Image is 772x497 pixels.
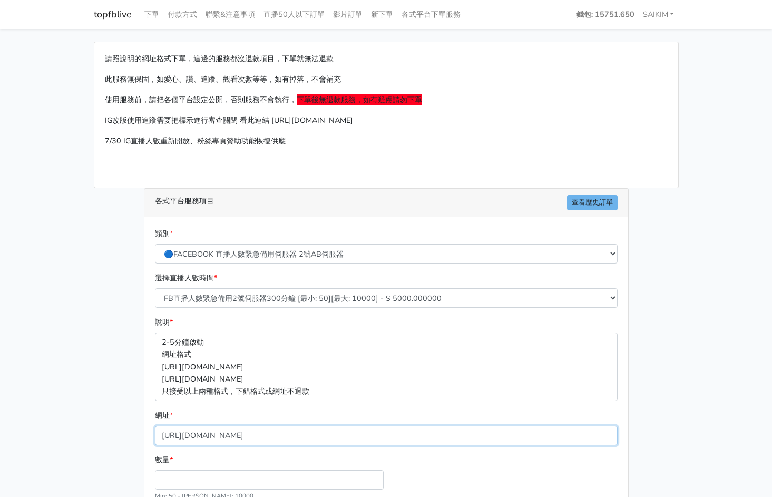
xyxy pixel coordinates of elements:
p: 此服務無保固，如愛心、讚、追蹤、觀看次數等等，如有掉落，不會補充 [105,73,668,85]
label: 說明 [155,316,173,328]
label: 類別 [155,228,173,240]
p: 使用服務前，請把各個平台設定公開，否則服務不會執行， [105,94,668,106]
p: IG改版使用追蹤需要把標示進行審查關閉 看此連結 [URL][DOMAIN_NAME] [105,114,668,126]
a: 錢包: 15751.650 [572,4,639,25]
a: 各式平台下單服務 [397,4,465,25]
a: 付款方式 [163,4,201,25]
input: 這邊填入網址 [155,426,618,445]
a: 下單 [140,4,163,25]
a: 直播50人以下訂單 [259,4,329,25]
a: 聯繫&注意事項 [201,4,259,25]
a: 新下單 [367,4,397,25]
p: 請照說明的網址格式下單，這邊的服務都沒退款項目，下單就無法退款 [105,53,668,65]
strong: 錢包: 15751.650 [576,9,634,20]
span: 下單後無退款服務，如有疑慮請勿下單 [297,94,422,105]
a: 查看歷史訂單 [567,195,618,210]
a: 影片訂單 [329,4,367,25]
p: 7/30 IG直播人數重新開放、粉絲專頁贊助功能恢復供應 [105,135,668,147]
p: 2-5分鐘啟動 網址格式 [URL][DOMAIN_NAME] [URL][DOMAIN_NAME] 只接受以上兩種格式，下錯格式或網址不退款 [155,333,618,401]
a: SAIKIM [639,4,679,25]
label: 選擇直播人數時間 [155,272,217,284]
a: topfblive [94,4,132,25]
div: 各式平台服務項目 [144,189,628,217]
label: 網址 [155,410,173,422]
label: 數量 [155,454,173,466]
